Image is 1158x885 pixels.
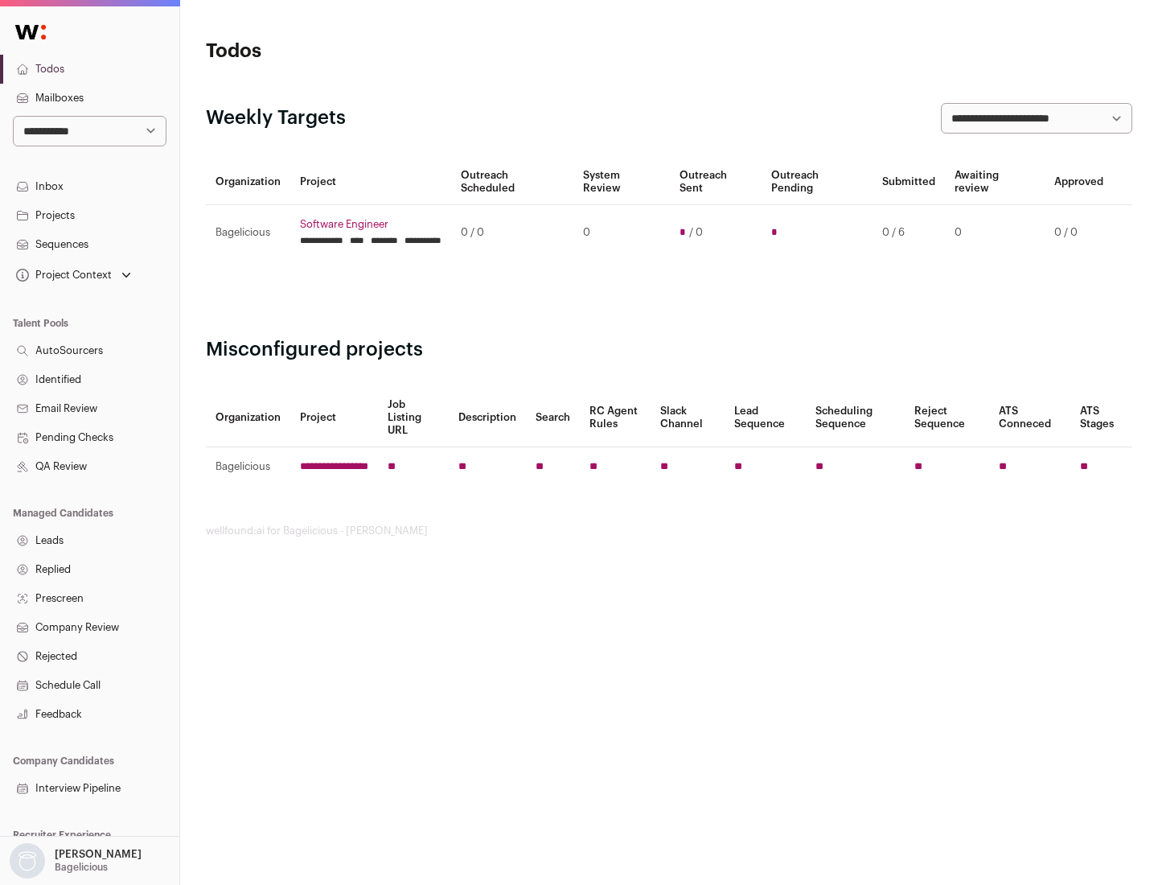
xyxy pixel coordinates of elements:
[905,389,990,447] th: Reject Sequence
[13,269,112,282] div: Project Context
[300,218,441,231] a: Software Engineer
[689,226,703,239] span: / 0
[206,337,1132,363] h2: Misconfigured projects
[206,39,515,64] h1: Todos
[290,159,451,205] th: Project
[573,205,669,261] td: 0
[206,105,346,131] h2: Weekly Targets
[580,389,650,447] th: RC Agent Rules
[6,843,145,879] button: Open dropdown
[1045,205,1113,261] td: 0 / 0
[1045,159,1113,205] th: Approved
[873,205,945,261] td: 0 / 6
[989,389,1070,447] th: ATS Conneced
[945,205,1045,261] td: 0
[725,389,806,447] th: Lead Sequence
[651,389,725,447] th: Slack Channel
[873,159,945,205] th: Submitted
[1070,389,1132,447] th: ATS Stages
[206,525,1132,537] footer: wellfound:ai for Bagelicious - [PERSON_NAME]
[206,205,290,261] td: Bagelicious
[206,159,290,205] th: Organization
[526,389,580,447] th: Search
[670,159,762,205] th: Outreach Sent
[206,447,290,487] td: Bagelicious
[945,159,1045,205] th: Awaiting review
[206,389,290,447] th: Organization
[55,861,108,874] p: Bagelicious
[13,264,134,286] button: Open dropdown
[762,159,872,205] th: Outreach Pending
[449,389,526,447] th: Description
[378,389,449,447] th: Job Listing URL
[55,848,142,861] p: [PERSON_NAME]
[6,16,55,48] img: Wellfound
[290,389,378,447] th: Project
[10,843,45,879] img: nopic.png
[451,159,573,205] th: Outreach Scheduled
[451,205,573,261] td: 0 / 0
[806,389,905,447] th: Scheduling Sequence
[573,159,669,205] th: System Review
